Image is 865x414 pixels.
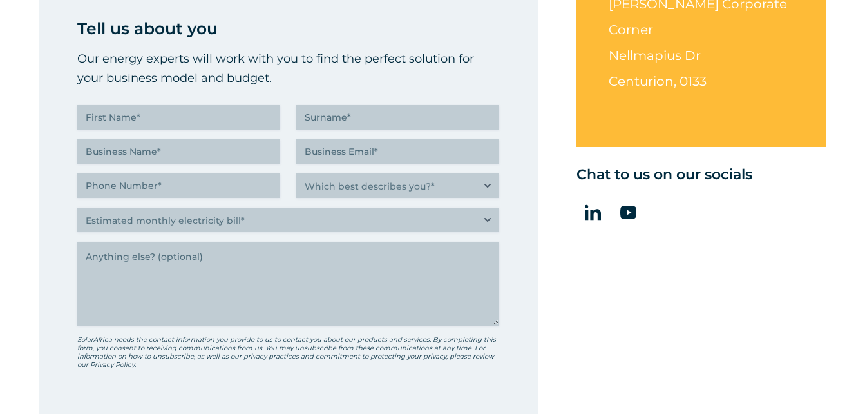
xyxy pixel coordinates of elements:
[77,335,499,369] p: SolarAfrica needs the contact information you provide to us to contact you about our products and...
[77,139,280,164] input: Business Name*
[576,166,826,183] h5: Chat to us on our socials
[77,173,280,198] input: Phone Number*
[77,49,499,88] p: Our energy experts will work with you to find the perfect solution for your business model and bu...
[77,105,280,130] input: First Name*
[296,139,499,164] input: Business Email*
[77,15,499,41] p: Tell us about you
[609,74,707,89] span: Centurion, 0133
[609,48,701,63] span: Nellmapius Dr
[296,105,499,130] input: Surname*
